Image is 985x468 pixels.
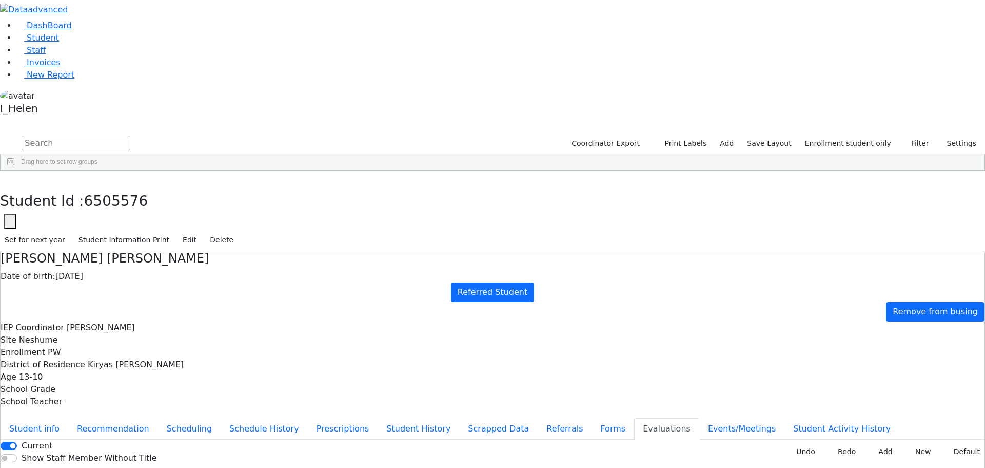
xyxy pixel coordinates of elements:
button: Schedule History [221,418,308,440]
label: Enrollment [1,346,45,359]
button: Save Layout [742,136,796,152]
button: Filter [898,136,934,152]
button: Student Information Print [74,232,174,248]
label: Site [1,334,16,346]
label: Show Staff Member Without Title [22,452,156,464]
h4: [PERSON_NAME] [PERSON_NAME] [1,251,984,266]
span: New Report [27,70,74,80]
label: School Teacher [1,396,62,408]
span: Kiryas [PERSON_NAME] [88,360,184,369]
button: Prescriptions [308,418,378,440]
button: Print Labels [653,136,711,152]
span: Drag here to set row groups [21,158,97,165]
a: New Report [16,70,74,80]
div: [DATE] [1,270,984,283]
input: Search [23,136,129,151]
span: Remove from busing [893,307,978,316]
span: 6505576 [84,193,148,210]
label: Enrollment student only [800,136,896,152]
button: Student Activity History [784,418,899,440]
label: Current [22,440,52,452]
a: Add [715,136,738,152]
span: PW [48,347,61,357]
button: Undo [785,444,820,460]
button: Student History [378,418,459,440]
a: Referred Student [451,283,534,302]
button: Referrals [538,418,592,440]
span: DashBoard [27,21,72,30]
button: New [904,444,936,460]
a: Student [16,33,59,43]
button: Scrapped Data [459,418,538,440]
label: Age [1,371,16,383]
button: Forms [592,418,634,440]
span: Student [27,33,59,43]
span: Staff [27,45,46,55]
button: Coordinator Export [565,136,644,152]
label: District of Residence [1,359,85,371]
button: Redo [826,444,860,460]
a: Staff [16,45,46,55]
button: Recommendation [68,418,158,440]
a: Invoices [16,58,61,67]
button: Student info [1,418,68,440]
span: Neshume [19,335,58,345]
span: Invoices [27,58,61,67]
button: Edit [178,232,201,248]
label: School Grade [1,383,55,396]
a: DashBoard [16,21,72,30]
button: Default [942,444,984,460]
label: IEP Coordinator [1,322,64,334]
button: Delete [205,232,238,248]
button: Events/Meetings [699,418,784,440]
button: Scheduling [158,418,221,440]
a: Remove from busing [886,302,984,322]
label: Date of birth: [1,270,55,283]
button: Settings [934,136,981,152]
span: [PERSON_NAME] [67,323,135,332]
span: 13-10 [19,372,43,382]
button: Evaluations [634,418,699,440]
button: Add [867,444,897,460]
